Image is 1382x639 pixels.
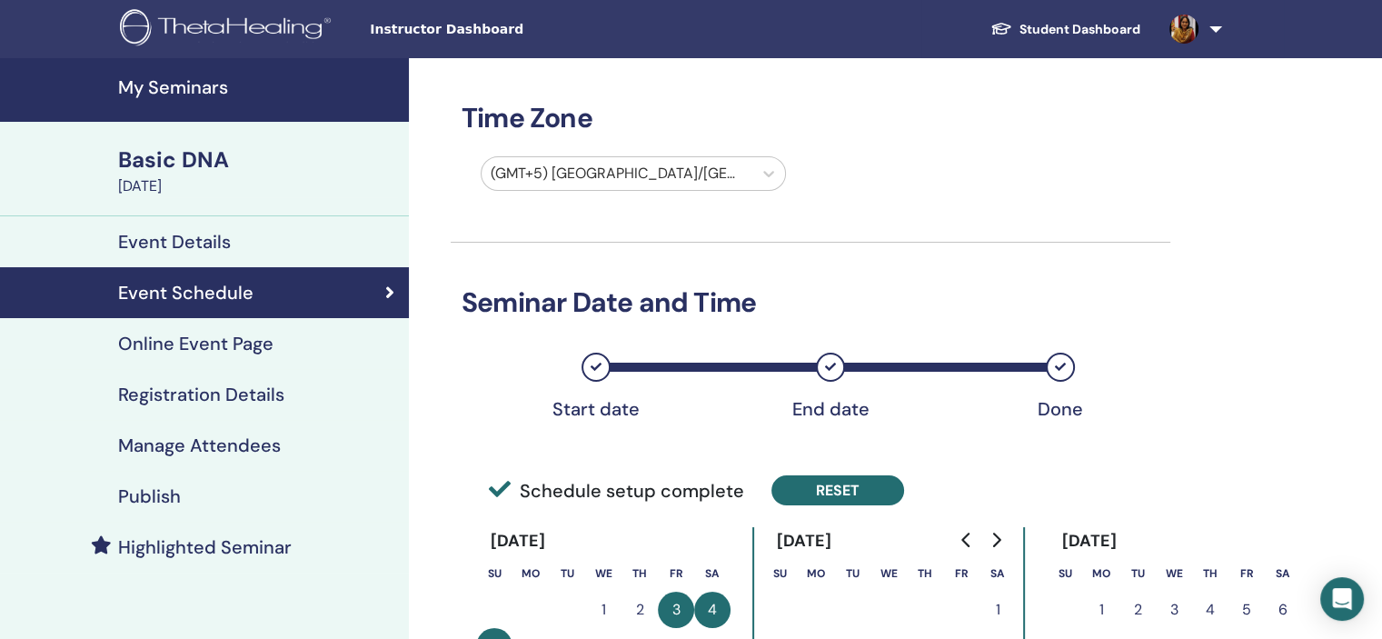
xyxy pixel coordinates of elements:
button: 1 [1083,592,1119,628]
th: Thursday [1192,555,1228,592]
button: Go to next month [981,522,1010,558]
span: Instructor Dashboard [370,20,642,39]
th: Sunday [476,555,512,592]
th: Tuesday [834,555,870,592]
h4: Event Details [118,231,231,253]
h4: Manage Attendees [118,434,281,456]
th: Monday [1083,555,1119,592]
div: Open Intercom Messenger [1320,577,1364,621]
th: Wednesday [585,555,621,592]
button: Reset [771,475,904,505]
th: Saturday [979,555,1016,592]
button: 1 [979,592,1016,628]
a: Basic DNA[DATE] [107,145,409,197]
button: 2 [1119,592,1156,628]
th: Sunday [761,555,798,592]
button: 4 [1192,592,1228,628]
button: 5 [1228,592,1265,628]
div: Basic DNA [118,145,398,175]
button: Go to previous month [952,522,981,558]
div: Start date [551,398,641,420]
img: logo.png [120,9,337,50]
th: Tuesday [549,555,585,592]
button: 4 [694,592,731,628]
th: Wednesday [870,555,907,592]
button: 3 [1156,592,1192,628]
th: Friday [943,555,979,592]
button: 6 [1265,592,1301,628]
h4: Event Schedule [118,282,254,304]
button: 1 [585,592,621,628]
button: 3 [658,592,694,628]
th: Monday [798,555,834,592]
a: Student Dashboard [976,13,1155,46]
h3: Time Zone [451,102,1170,135]
img: default.jpg [1169,15,1198,44]
h3: Seminar Date and Time [451,286,1170,319]
div: [DATE] [476,527,561,555]
img: graduation-cap-white.svg [990,21,1012,36]
th: Wednesday [1156,555,1192,592]
h4: Online Event Page [118,333,273,354]
th: Thursday [907,555,943,592]
h4: My Seminars [118,76,398,98]
th: Monday [512,555,549,592]
th: Tuesday [1119,555,1156,592]
th: Saturday [694,555,731,592]
th: Sunday [1047,555,1083,592]
div: [DATE] [761,527,846,555]
th: Friday [1228,555,1265,592]
th: Saturday [1265,555,1301,592]
th: Thursday [621,555,658,592]
div: End date [785,398,876,420]
h4: Registration Details [118,384,284,405]
h4: Publish [118,485,181,507]
th: Friday [658,555,694,592]
h4: Highlighted Seminar [118,536,292,558]
div: [DATE] [118,175,398,197]
div: [DATE] [1047,527,1131,555]
button: 2 [621,592,658,628]
span: Schedule setup complete [489,477,744,504]
div: Done [1015,398,1106,420]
